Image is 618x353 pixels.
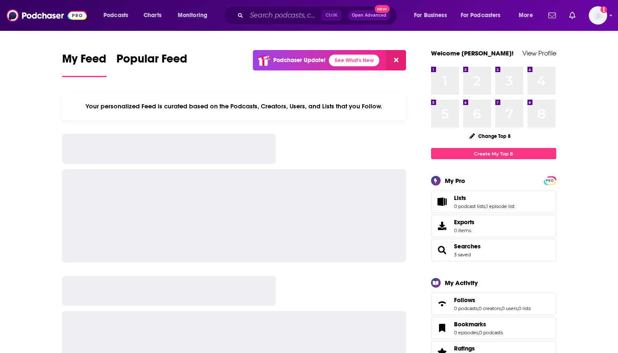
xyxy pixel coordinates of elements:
[434,322,451,334] a: Bookmarks
[98,9,139,22] button: open menu
[600,6,607,13] svg: Add a profile image
[454,203,485,209] a: 0 podcast lists
[454,252,471,258] a: 3 saved
[454,243,481,250] a: Searches
[486,203,515,209] a: 1 episode list
[431,317,556,339] span: Bookmarks
[431,215,556,237] a: Exports
[464,131,516,141] button: Change Top 8
[501,305,502,311] span: ,
[454,345,503,352] a: Ratings
[454,228,474,233] span: 0 items
[431,190,556,213] span: Lists
[329,55,379,66] a: See What's New
[454,296,531,304] a: Follows
[454,320,503,328] a: Bookmarks
[517,305,518,311] span: ,
[545,178,555,184] span: PRO
[518,305,531,311] a: 0 lists
[513,9,543,22] button: open menu
[348,10,390,20] button: Open AdvancedNew
[144,10,161,21] span: Charts
[62,52,106,77] a: My Feed
[352,13,386,18] span: Open Advanced
[502,305,517,311] a: 0 users
[434,244,451,256] a: Searches
[138,9,166,22] a: Charts
[431,239,556,261] span: Searches
[232,6,405,25] div: Search podcasts, credits, & more...
[454,296,475,304] span: Follows
[116,52,187,77] a: Popular Feed
[116,52,187,71] span: Popular Feed
[178,10,207,21] span: Monitoring
[454,218,474,226] span: Exports
[454,345,475,352] span: Ratings
[431,49,514,57] a: Welcome [PERSON_NAME]!
[103,10,128,21] span: Podcasts
[62,52,106,71] span: My Feed
[434,220,451,232] span: Exports
[445,279,478,287] div: My Activity
[408,9,457,22] button: open menu
[273,57,325,64] p: Podchaser Update!
[62,92,406,120] div: Your personalized Feed is curated based on the Podcasts, Creators, Users, and Lists that you Follow.
[375,5,390,13] span: New
[454,330,478,335] a: 0 episodes
[434,298,451,310] a: Follows
[454,320,486,328] span: Bookmarks
[454,305,478,311] a: 0 podcasts
[322,10,341,21] span: Ctrl K
[479,330,503,335] a: 0 podcasts
[519,10,533,21] span: More
[445,177,465,185] div: My Pro
[479,305,501,311] a: 0 creators
[455,9,513,22] button: open menu
[247,9,322,22] input: Search podcasts, credits, & more...
[522,49,556,57] a: View Profile
[431,148,556,159] a: Create My Top 8
[172,9,218,22] button: open menu
[454,194,466,202] span: Lists
[589,6,607,25] span: Logged in as WE_Broadcast
[454,194,515,202] a: Lists
[478,330,479,335] span: ,
[431,293,556,315] span: Follows
[7,8,87,23] img: Podchaser - Follow, Share and Rate Podcasts
[545,177,555,183] a: PRO
[566,8,579,23] a: Show notifications dropdown
[545,8,559,23] a: Show notifications dropdown
[461,10,501,21] span: For Podcasters
[589,6,607,25] button: Show profile menu
[414,10,447,21] span: For Business
[589,6,607,25] img: User Profile
[485,203,486,209] span: ,
[434,196,451,208] a: Lists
